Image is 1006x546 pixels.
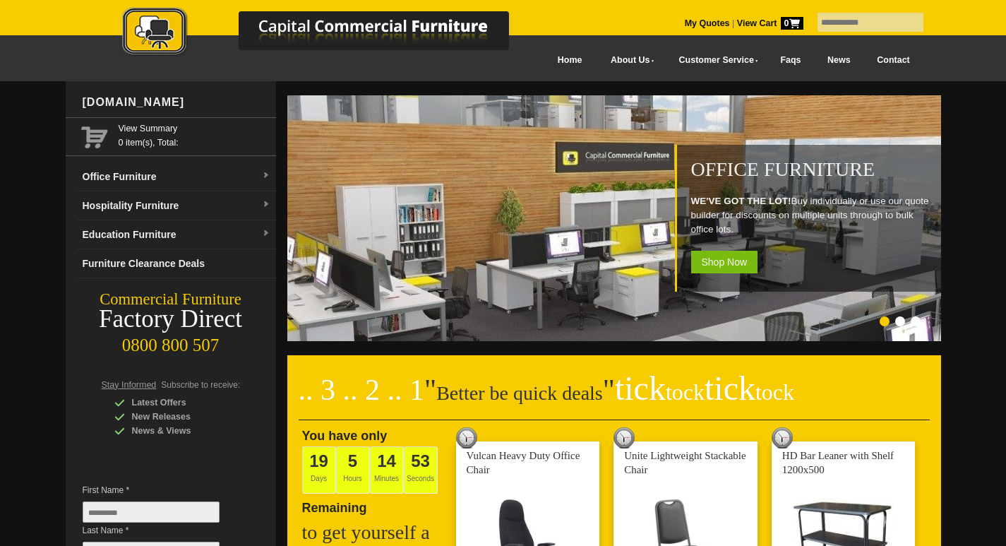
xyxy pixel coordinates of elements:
span: tock [755,379,794,405]
span: 53 [411,451,430,470]
span: Minutes [370,446,404,494]
span: First Name * [83,483,241,497]
img: Office Furniture [287,95,944,341]
span: tick tick [615,369,794,407]
span: 0 [781,17,803,30]
span: .. 3 .. 2 .. 1 [299,374,425,406]
span: " [424,374,436,406]
strong: View Cart [737,18,803,28]
div: News & Views [114,424,248,438]
a: Office Furnituredropdown [77,162,276,191]
span: Shop Now [691,251,758,273]
p: Buy individually or use our quote builder for discounts on multiple units through to bulk office ... [691,194,934,237]
img: tick tock deal clock [456,427,477,449]
span: Last Name * [83,523,241,538]
div: Commercial Furniture [66,290,276,309]
h1: Office Furniture [691,159,934,180]
img: tick tock deal clock [772,427,793,449]
div: [DOMAIN_NAME] [77,81,276,124]
a: Office Furniture WE'VE GOT THE LOT!Buy individually or use our quote builder for discounts on mul... [287,333,944,343]
a: Furniture Clearance Deals [77,249,276,278]
div: Latest Offers [114,396,248,410]
span: Stay Informed [102,380,157,390]
a: Capital Commercial Furniture Logo [83,7,577,63]
span: 19 [309,451,328,470]
a: View Cart0 [734,18,803,28]
a: About Us [595,44,663,76]
img: tick tock deal clock [613,427,635,449]
a: My Quotes [685,18,730,28]
span: Hours [336,446,370,494]
span: Days [302,446,336,494]
a: Hospitality Furnituredropdown [77,191,276,220]
li: Page dot 2 [895,316,905,326]
span: Remaining [302,495,367,515]
a: Contact [863,44,923,76]
a: Faqs [767,44,815,76]
img: dropdown [262,230,270,238]
div: 0800 800 507 [66,328,276,355]
a: View Summary [119,121,270,136]
li: Page dot 1 [880,316,890,326]
span: " [603,374,794,406]
a: Education Furnituredropdown [77,220,276,249]
span: You have only [302,429,388,443]
span: 5 [348,451,357,470]
img: dropdown [262,172,270,180]
strong: WE'VE GOT THE LOT! [691,196,791,206]
li: Page dot 3 [911,316,921,326]
h2: Better be quick deals [299,378,930,420]
a: Customer Service [663,44,767,76]
input: First Name * [83,502,220,523]
img: Capital Commercial Furniture Logo [83,7,577,59]
div: New Releases [114,410,248,424]
span: tock [666,379,705,405]
span: 0 item(s), Total: [119,121,270,148]
span: Seconds [404,446,438,494]
span: 14 [377,451,396,470]
span: Subscribe to receive: [161,380,240,390]
div: Factory Direct [66,309,276,329]
a: News [814,44,863,76]
img: dropdown [262,201,270,209]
